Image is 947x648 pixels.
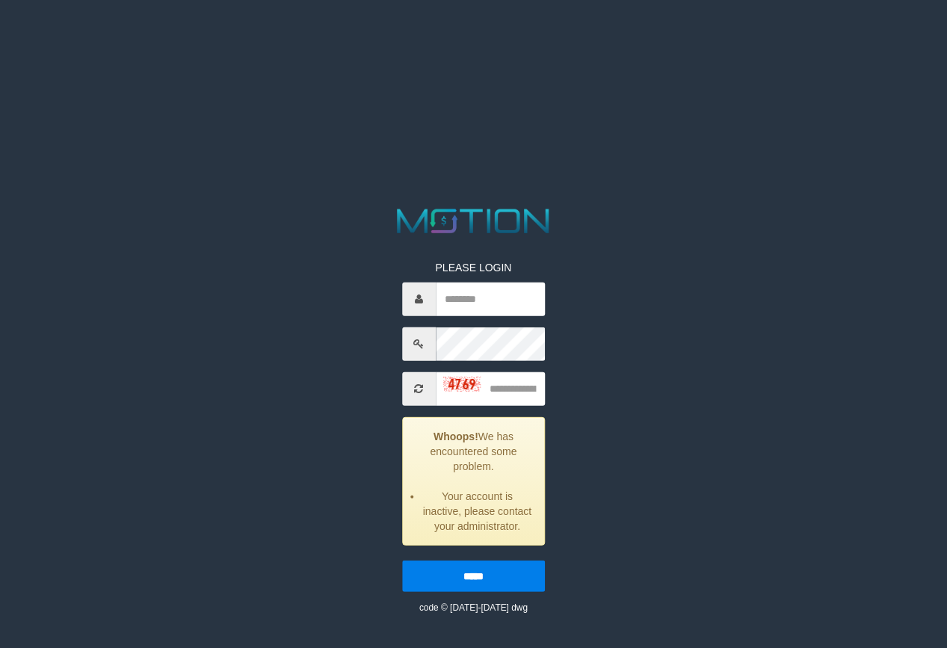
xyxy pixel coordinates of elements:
p: PLEASE LOGIN [402,260,545,275]
img: MOTION_logo.png [391,205,557,238]
li: Your account is inactive, please contact your administrator. [422,489,533,534]
strong: Whoops! [434,431,478,442]
div: We has encountered some problem. [402,417,545,546]
img: captcha [443,377,481,392]
small: code © [DATE]-[DATE] dwg [419,602,528,613]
